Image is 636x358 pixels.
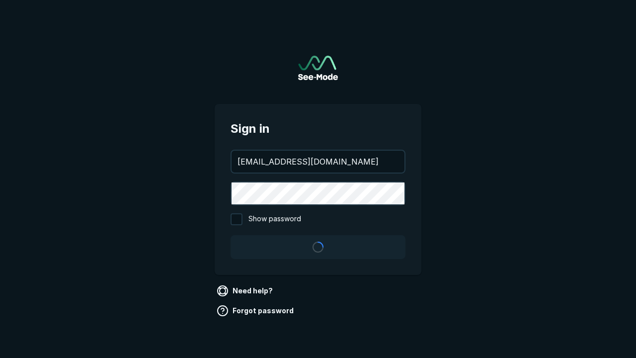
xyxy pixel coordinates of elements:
img: See-Mode Logo [298,56,338,80]
span: Show password [248,213,301,225]
span: Sign in [231,120,405,138]
a: Need help? [215,283,277,299]
a: Go to sign in [298,56,338,80]
a: Forgot password [215,303,298,319]
input: your@email.com [232,151,404,173]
